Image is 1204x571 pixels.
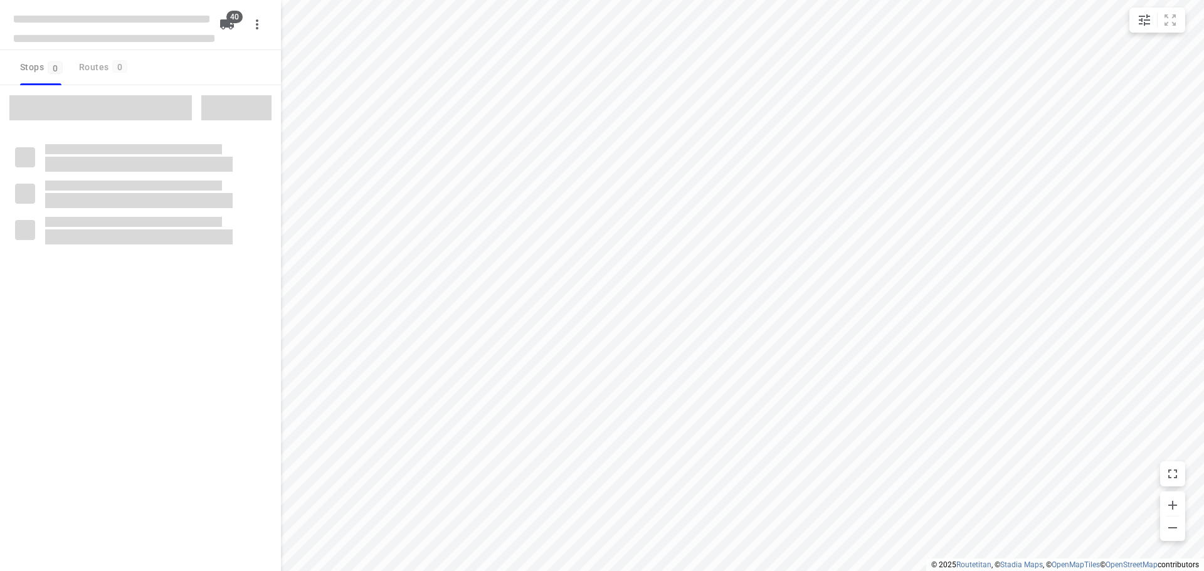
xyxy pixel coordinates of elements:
[1132,8,1157,33] button: Map settings
[1106,560,1158,569] a: OpenStreetMap
[1129,8,1185,33] div: small contained button group
[931,560,1199,569] li: © 2025 , © , © © contributors
[1000,560,1043,569] a: Stadia Maps
[1052,560,1100,569] a: OpenMapTiles
[956,560,991,569] a: Routetitan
